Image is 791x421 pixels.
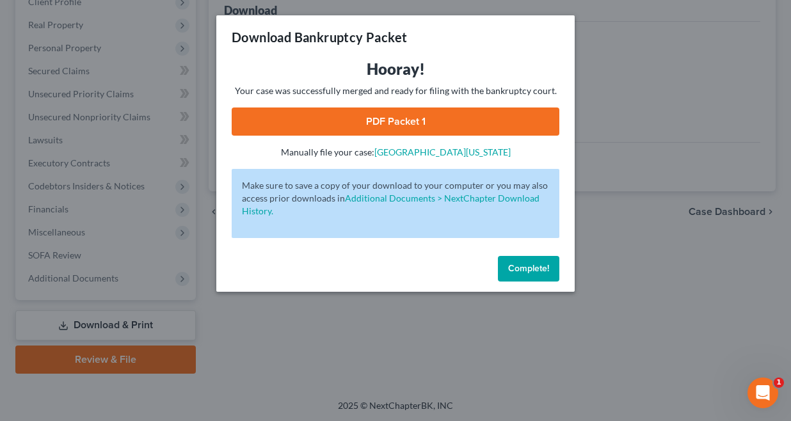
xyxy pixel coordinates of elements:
[232,28,407,46] h3: Download Bankruptcy Packet
[242,179,549,218] p: Make sure to save a copy of your download to your computer or you may also access prior downloads in
[232,146,559,159] p: Manually file your case:
[374,147,511,157] a: [GEOGRAPHIC_DATA][US_STATE]
[498,256,559,282] button: Complete!
[232,84,559,97] p: Your case was successfully merged and ready for filing with the bankruptcy court.
[232,107,559,136] a: PDF Packet 1
[508,263,549,274] span: Complete!
[242,193,539,216] a: Additional Documents > NextChapter Download History.
[232,59,559,79] h3: Hooray!
[774,377,784,388] span: 1
[747,377,778,408] iframe: Intercom live chat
